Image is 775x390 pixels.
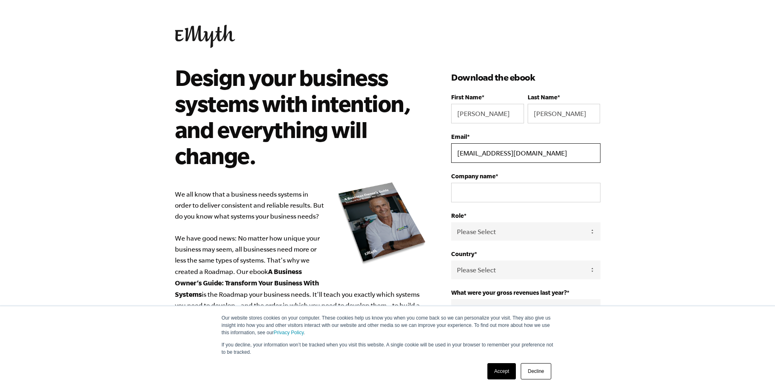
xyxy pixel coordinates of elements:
[222,314,554,336] p: Our website stores cookies on your computer. These cookies help us know you when you come back so...
[451,133,467,140] span: Email
[274,330,304,335] a: Privacy Policy
[451,173,496,180] span: Company name
[451,94,482,101] span: First Name
[451,289,567,296] span: What were your gross revenues last year?
[175,267,319,298] b: A Business Owner’s Guide: Transform Your Business With Systems
[487,363,516,379] a: Accept
[528,94,557,101] span: Last Name
[175,25,235,48] img: EMyth
[175,64,415,169] h2: Design your business systems with intention, and everything will change.
[451,250,474,257] span: Country
[451,71,600,84] h3: Download the ebook
[175,189,427,322] p: We all know that a business needs systems in order to deliver consistent and reliable results. Bu...
[521,363,551,379] a: Decline
[451,212,464,219] span: Role
[222,341,554,356] p: If you decline, your information won’t be tracked when you visit this website. A single cookie wi...
[337,182,427,265] img: new_roadmap_cover_093019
